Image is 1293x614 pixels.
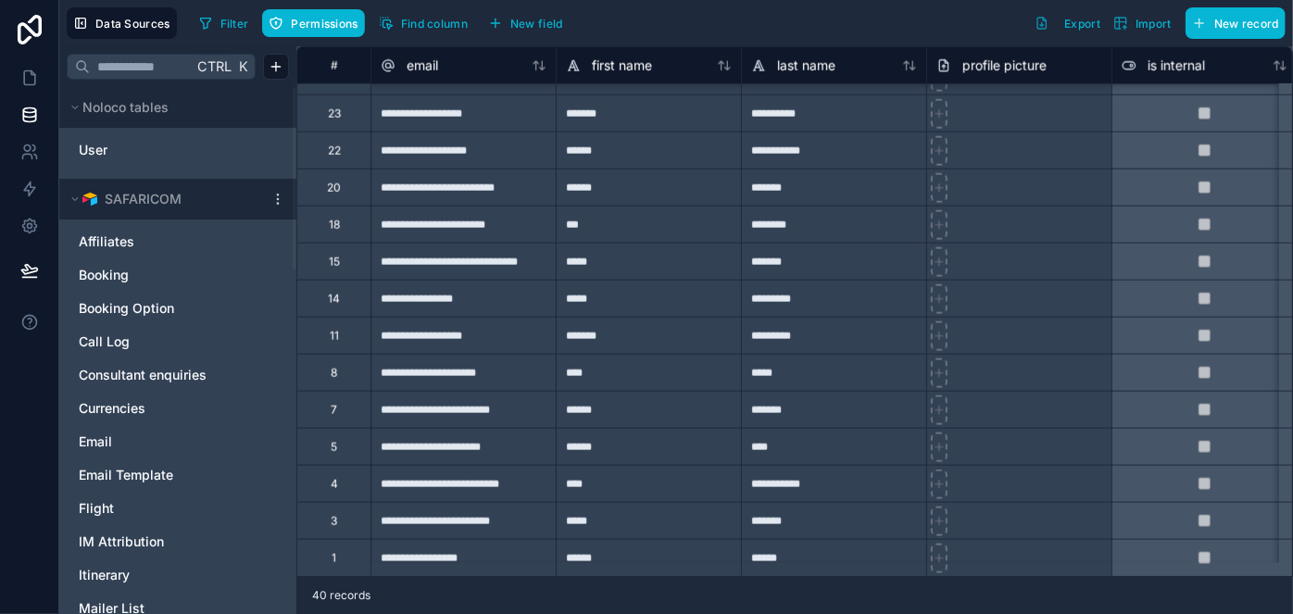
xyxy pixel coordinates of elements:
button: Export [1028,7,1107,39]
a: Email [79,432,240,451]
div: Booking [70,260,285,290]
div: 20 [327,181,341,195]
span: email [407,56,438,75]
a: Itinerary [79,566,240,584]
div: Currencies [70,394,285,423]
span: Booking [79,266,129,284]
a: Flight [79,499,240,518]
a: Affiliates [79,232,240,251]
button: Data Sources [67,7,177,39]
div: 5 [331,440,337,455]
span: User [79,141,107,159]
div: Affiliates [70,227,285,257]
a: Call Log [79,332,240,351]
a: Booking [79,266,240,284]
span: IM Attribution [79,533,164,551]
button: Import [1107,7,1178,39]
span: Consultant enquiries [79,366,207,384]
span: Flight [79,499,114,518]
span: Data Sources [95,17,170,31]
div: IM Attribution [70,527,285,557]
a: New record [1178,7,1286,39]
div: 22 [328,144,341,158]
span: Find column [401,17,468,31]
span: Permissions [291,17,358,31]
a: Consultant enquiries [79,366,240,384]
button: Airtable LogoSAFARICOM [67,186,263,212]
div: 18 [329,218,340,232]
div: Email Template [70,460,285,490]
button: Filter [192,9,256,37]
span: New field [510,17,563,31]
span: Noloco tables [82,98,169,117]
div: # [311,58,357,72]
span: Export [1064,17,1100,31]
div: User [70,135,285,165]
img: Airtable Logo [82,192,97,207]
span: last name [777,56,835,75]
span: profile picture [962,56,1047,75]
div: 11 [330,329,339,344]
a: User [79,141,221,159]
a: Booking Option [79,299,240,318]
div: Call Log [70,327,285,357]
a: Email Template [79,466,240,484]
div: 14 [328,292,340,307]
div: Booking Option [70,294,285,323]
span: Email [79,432,112,451]
div: Email [70,427,285,457]
span: Call Log [79,332,130,351]
div: 23 [328,107,341,121]
button: Find column [372,9,474,37]
div: 4 [331,477,338,492]
span: SAFARICOM [105,190,182,208]
button: New field [482,9,570,37]
span: 40 records [312,588,370,603]
span: Currencies [79,399,145,418]
div: Consultant enquiries [70,360,285,390]
a: IM Attribution [79,533,240,551]
a: Permissions [262,9,371,37]
div: 7 [331,403,337,418]
span: Booking Option [79,299,174,318]
span: New record [1214,17,1279,31]
div: Flight [70,494,285,523]
span: Ctrl [195,55,233,78]
span: Filter [220,17,249,31]
a: Currencies [79,399,240,418]
div: 1 [332,551,336,566]
span: Affiliates [79,232,134,251]
div: 3 [331,514,337,529]
div: 8 [331,366,337,381]
div: 15 [329,255,340,269]
span: Email Template [79,466,173,484]
button: Permissions [262,9,364,37]
span: first name [592,56,652,75]
span: Itinerary [79,566,130,584]
span: Import [1136,17,1172,31]
button: New record [1186,7,1286,39]
span: is internal [1148,56,1205,75]
div: Itinerary [70,560,285,590]
span: K [236,60,249,73]
button: Noloco tables [67,94,278,120]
